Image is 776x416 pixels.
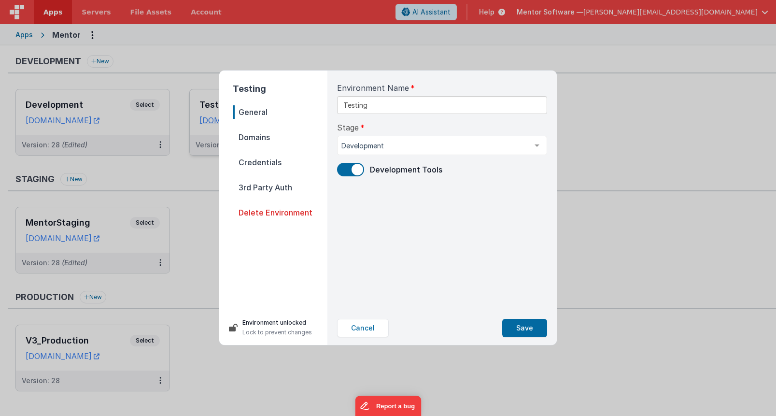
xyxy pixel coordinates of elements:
[233,206,327,219] span: Delete Environment
[355,396,421,416] iframe: Marker.io feedback button
[233,82,327,96] h2: Testing
[233,130,327,144] span: Domains
[242,328,312,337] p: Lock to prevent changes
[337,319,389,337] button: Cancel
[233,105,327,119] span: General
[337,82,409,94] span: Environment Name
[370,165,442,174] span: Development Tools
[233,156,327,169] span: Credentials
[242,318,312,328] p: Environment unlocked
[337,122,359,133] span: Stage
[502,319,547,337] button: Save
[233,181,327,194] span: 3rd Party Auth
[341,141,527,151] span: Development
